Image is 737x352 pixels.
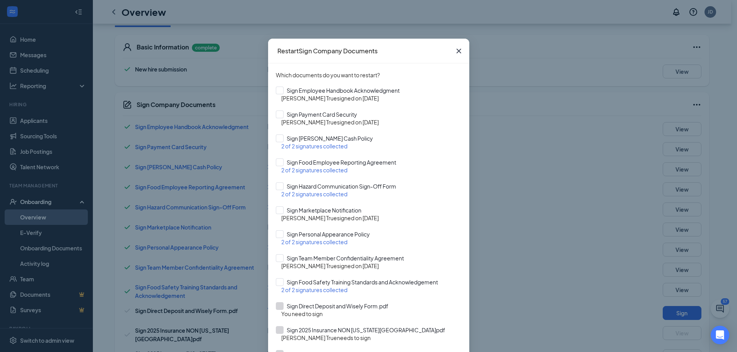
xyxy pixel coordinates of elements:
[711,326,729,344] div: Open Intercom Messenger
[448,39,469,63] button: Close
[277,47,378,55] h4: Restart Sign Company Documents
[281,143,347,150] span: 2 of 2 signatures collected
[281,167,347,173] span: 2 of 2 signatures collected
[281,238,347,245] span: 2 of 2 signatures collected
[281,334,462,342] div: [PERSON_NAME] True needs to sign
[454,46,463,56] svg: Cross
[281,118,462,126] div: [PERSON_NAME] True signed on [DATE]
[281,94,462,102] div: [PERSON_NAME] True signed on [DATE]
[281,214,462,222] div: [PERSON_NAME] True signed on [DATE]
[281,190,347,197] span: 2 of 2 signatures collected
[276,71,462,87] span: Which documents do you want to restart?
[281,310,462,318] div: You need to sign
[281,262,462,270] div: [PERSON_NAME] True signed on [DATE]
[281,286,347,293] span: 2 of 2 signatures collected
